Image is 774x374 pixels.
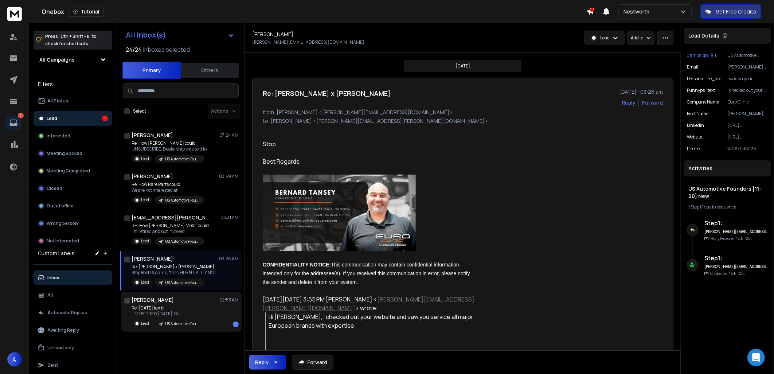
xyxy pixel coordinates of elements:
[687,111,708,117] p: First Name
[165,156,200,162] p: US Automotive Founders [11-20] New
[47,345,74,351] p: Unread only
[292,355,333,370] button: Forward
[727,122,768,128] p: [URL][DOMAIN_NAME][PERSON_NAME]
[47,168,90,174] p: Meeting Completed
[727,111,768,117] p: [PERSON_NAME]
[45,33,97,47] p: Press to check for shortcuts.
[623,8,652,15] p: Nestworth
[263,262,331,268] b: CONFIDENTIALITY NOTICE:
[102,116,108,121] div: 1
[47,133,70,139] p: Interested
[704,229,768,234] h6: [PERSON_NAME][EMAIL_ADDRESS][PERSON_NAME][DOMAIN_NAME]
[47,310,87,316] p: Automatic Replies
[710,236,752,241] p: Reply Received
[132,173,173,180] h1: [PERSON_NAME]
[263,88,391,98] h1: Re: [PERSON_NAME] x [PERSON_NAME]
[47,292,53,298] p: All
[132,223,209,229] p: RE: How [PERSON_NAME] Motor could
[42,7,587,17] div: Onebox
[120,28,240,42] button: All Inbox(s)
[619,88,663,96] p: [DATE] : 03:26 am
[59,32,90,40] span: Ctrl + Shift + k
[165,198,200,203] p: US Automotive Founders [11-20] New
[747,349,765,366] div: Open Intercom Messenger
[687,122,704,128] p: linkedin
[34,94,112,108] button: All Status
[47,362,58,368] p: Sent
[132,140,207,146] p: Re: How [PERSON_NAME] could
[688,185,767,200] h1: US Automotive Founders [11-20] New
[710,271,745,276] p: Contacted
[34,340,112,355] button: Unread only
[704,254,768,262] h6: Step 1 :
[219,132,239,138] p: 07:24 AM
[687,76,722,82] p: personalline_text
[727,76,768,82] p: I was on your website and noticed Euro Clinic has been serving since [DATE].
[263,109,663,116] p: from: [PERSON_NAME] <[PERSON_NAME][EMAIL_ADDRESS][DOMAIN_NAME]>
[263,157,476,286] div: Best Regards,
[263,140,476,148] div: Stop
[47,98,68,104] p: All Status
[141,156,149,161] p: Lead
[727,134,768,140] p: [URL][DOMAIN_NAME]
[622,99,636,106] button: Reply
[456,63,470,69] p: [DATE]
[132,187,204,193] p: We are not interested at
[600,35,610,41] p: Lead
[7,352,22,367] button: A
[126,31,166,39] h1: All Inbox(s)
[165,321,200,327] p: US Automotive Founders [11-20] New
[233,322,239,327] div: 1
[143,45,190,54] h3: Inboxes selected
[34,129,112,143] button: Interested
[263,117,663,125] p: to: [PERSON_NAME] <[PERSON_NAME][EMAIL_ADDRESS][PERSON_NAME][DOMAIN_NAME]>
[38,250,74,257] h3: Custom Labels
[6,116,21,130] a: 1
[736,236,752,241] span: 15th, Oct
[716,8,756,15] p: Get Free Credits
[132,255,173,262] h1: [PERSON_NAME]
[47,186,62,191] p: Closed
[642,99,663,106] div: Forward
[34,358,112,373] button: Sent
[727,87,768,93] p: I checked out your website and saw you service all major European brands with expertise.
[141,238,149,244] p: Lead
[34,52,112,67] button: All Campaigns
[688,32,719,39] p: Lead Details
[249,355,286,370] button: Reply
[687,52,716,58] button: Campaign
[34,305,112,320] button: Automatic Replies
[47,116,57,121] p: Lead
[69,7,104,17] button: Tutorial
[34,216,112,231] button: Wrong person
[165,239,200,244] p: US Automotive Founders [11-20] New
[132,264,219,270] p: Re: [PERSON_NAME] x [PERSON_NAME]
[122,62,181,79] button: Primary
[688,204,699,210] span: 1 Step
[219,256,239,262] p: 03:26 AM
[18,113,24,118] p: 1
[141,197,149,203] p: Lead
[704,264,768,269] h6: [PERSON_NAME][EMAIL_ADDRESS][PERSON_NAME][DOMAIN_NAME]
[34,288,112,303] button: All
[727,52,768,58] p: US Automotive Founders [11-20] New
[34,323,112,338] button: Awaiting Reply
[687,134,702,140] p: website
[47,238,79,244] p: Not Interested
[132,214,212,221] h1: [EMAIL_ADDRESS][PERSON_NAME][DOMAIN_NAME]
[687,52,708,58] p: Campaign
[688,204,767,210] div: |
[132,311,204,317] p: I"M RETIRED [DATE], Oct
[47,275,59,281] p: Inbox
[687,87,715,93] p: funnyps_text
[263,262,472,285] span: This communication may contain confidential information intended only for the addressee(s). If yo...
[220,215,239,221] p: 03:31 AM
[34,111,112,126] button: Lead1
[219,297,239,303] p: 02:53 AM
[132,229,209,234] p: I'm retired and not involved
[727,146,768,152] p: 14087038226
[34,164,112,178] button: Meeting Completed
